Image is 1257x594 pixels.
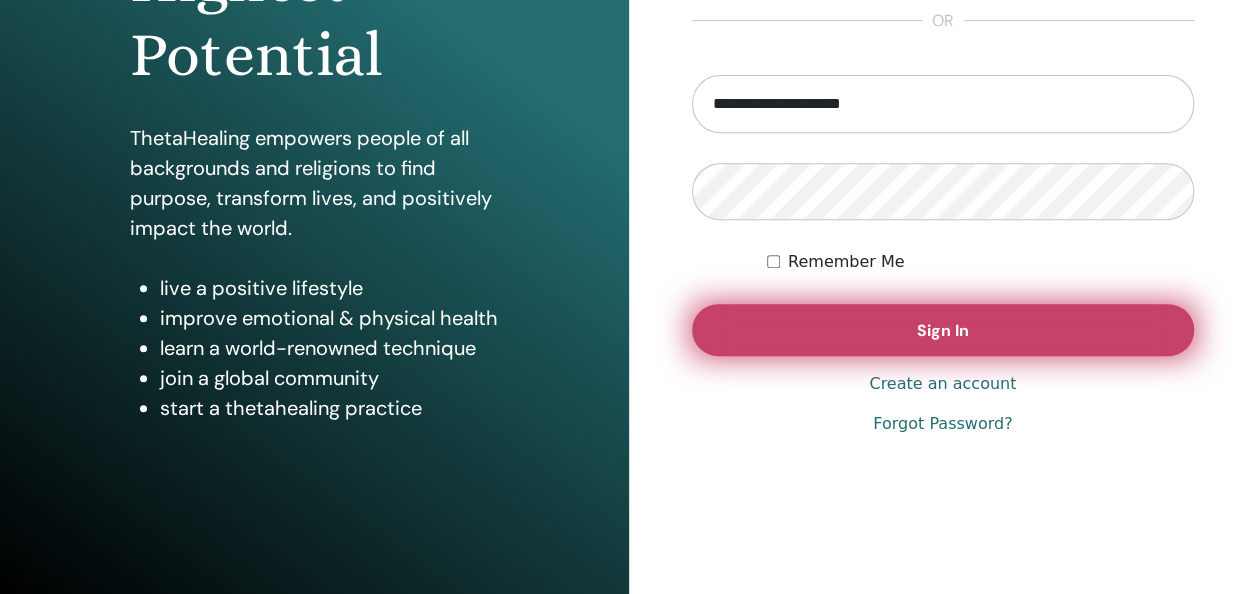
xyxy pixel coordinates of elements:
[130,123,499,243] p: ThetaHealing empowers people of all backgrounds and religions to find purpose, transform lives, a...
[788,250,905,274] label: Remember Me
[767,250,1194,274] div: Keep me authenticated indefinitely or until I manually logout
[917,320,969,341] span: Sign In
[160,393,499,423] li: start a thetahealing practice
[873,412,1012,436] a: Forgot Password?
[160,273,499,303] li: live a positive lifestyle
[160,333,499,363] li: learn a world-renowned technique
[160,363,499,393] li: join a global community
[869,372,1016,396] a: Create an account
[160,303,499,333] li: improve emotional & physical health
[692,304,1195,356] button: Sign In
[922,9,964,33] span: or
